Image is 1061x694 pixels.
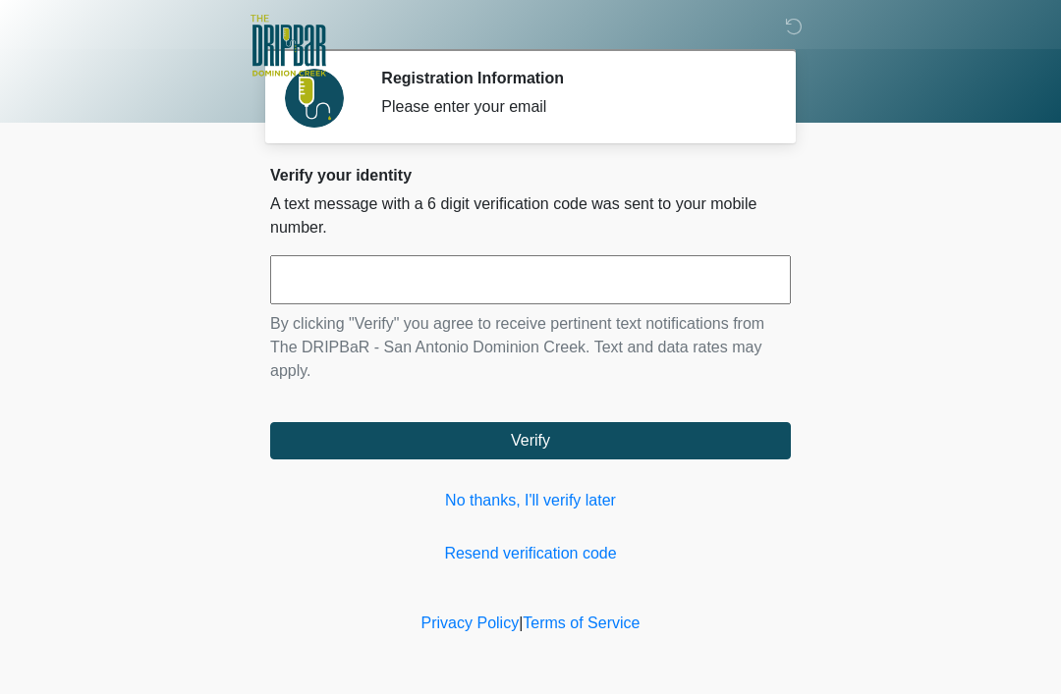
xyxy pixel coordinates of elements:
img: Agent Avatar [285,69,344,128]
a: | [519,614,523,631]
div: Please enter your email [381,95,761,119]
button: Verify [270,422,791,459]
a: Terms of Service [523,614,640,631]
p: By clicking "Verify" you agree to receive pertinent text notifications from The DRIPBaR - San Ant... [270,312,791,383]
a: Resend verification code [270,542,791,565]
p: A text message with a 6 digit verification code was sent to your mobile number. [270,192,791,240]
a: No thanks, I'll verify later [270,489,791,512]
h2: Verify your identity [270,166,791,185]
img: The DRIPBaR - San Antonio Dominion Creek Logo [251,15,326,80]
a: Privacy Policy [421,614,520,631]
